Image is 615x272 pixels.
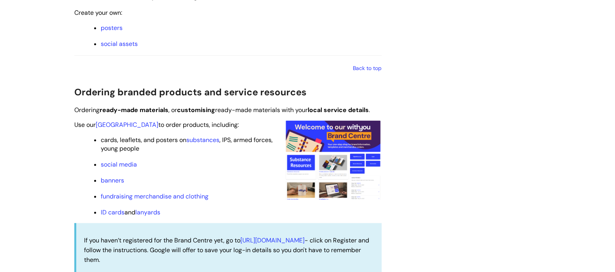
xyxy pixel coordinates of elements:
span: Ordering branded products and service resources [74,86,307,98]
span: If you haven’t registered for the Brand Centre yet, go to - click on Register and follow the inst... [84,236,369,264]
span: and [101,208,160,216]
span: cards, leaflets, and posters on , IPS, armed forces, young people [101,136,273,153]
span: Ordering , or ready-made materials with your . [74,106,370,114]
strong: local service details [308,106,369,114]
img: A screenshot of the homepage of the Brand Centre showing how easy it is to navigate [284,120,382,200]
a: fundraising merchandise and clothing [101,192,209,200]
a: banners [101,176,124,184]
span: Create your own: [74,9,122,17]
a: substances [186,136,219,144]
strong: ready-made materials [100,106,168,114]
a: social media [101,160,137,168]
a: Back to top [353,65,382,72]
strong: customising [177,106,215,114]
a: [URL][DOMAIN_NAME] [240,236,305,244]
a: [GEOGRAPHIC_DATA] [96,121,158,129]
a: lanyards [135,208,160,216]
a: posters [101,24,123,32]
a: ID cards [101,208,124,216]
a: social assets [101,40,138,48]
span: Use our to order products, including: [74,121,239,129]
